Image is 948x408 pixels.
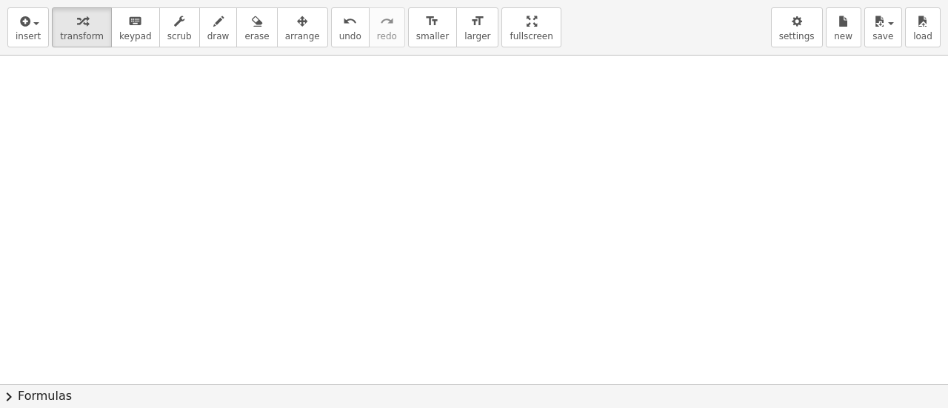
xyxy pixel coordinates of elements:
[244,31,269,41] span: erase
[380,13,394,30] i: redo
[771,7,823,47] button: settings
[779,31,815,41] span: settings
[377,31,397,41] span: redo
[159,7,200,47] button: scrub
[199,7,238,47] button: draw
[52,7,112,47] button: transform
[128,13,142,30] i: keyboard
[834,31,852,41] span: new
[119,31,152,41] span: keypad
[510,31,553,41] span: fullscreen
[207,31,230,41] span: draw
[408,7,457,47] button: format_sizesmaller
[343,13,357,30] i: undo
[369,7,405,47] button: redoredo
[111,7,160,47] button: keyboardkeypad
[456,7,498,47] button: format_sizelarger
[285,31,320,41] span: arrange
[416,31,449,41] span: smaller
[872,31,893,41] span: save
[7,7,49,47] button: insert
[236,7,277,47] button: erase
[60,31,104,41] span: transform
[913,31,932,41] span: load
[864,7,902,47] button: save
[331,7,370,47] button: undoundo
[167,31,192,41] span: scrub
[501,7,561,47] button: fullscreen
[470,13,484,30] i: format_size
[905,7,941,47] button: load
[464,31,490,41] span: larger
[826,7,861,47] button: new
[277,7,328,47] button: arrange
[16,31,41,41] span: insert
[425,13,439,30] i: format_size
[339,31,361,41] span: undo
